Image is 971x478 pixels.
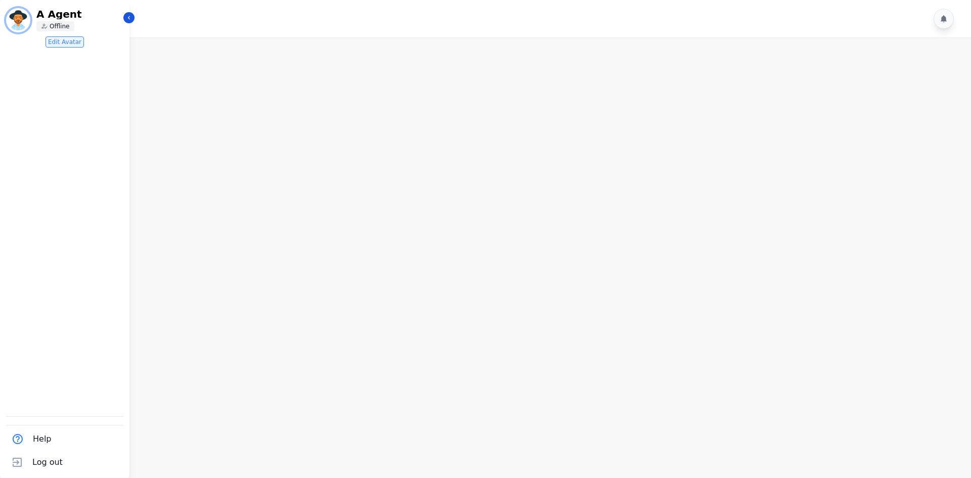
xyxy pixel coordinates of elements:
img: Bordered avatar [6,8,30,32]
p: Offline [50,22,69,30]
p: A Agent [36,9,122,19]
img: person [41,23,48,29]
button: Help [6,427,53,451]
span: Log out [32,456,63,468]
button: Edit Avatar [46,36,84,48]
button: Log out [6,451,65,474]
span: Help [33,433,51,445]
